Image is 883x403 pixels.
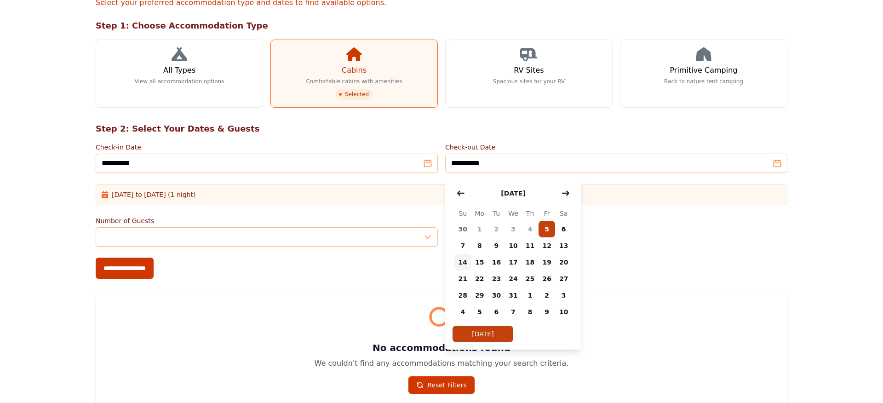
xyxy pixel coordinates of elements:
[408,376,475,394] a: Reset Filters
[96,143,438,152] label: Check-in Date
[539,237,556,254] span: 12
[336,89,373,100] span: Selected
[505,237,522,254] span: 10
[454,221,471,237] span: 30
[555,287,572,304] span: 3
[471,254,488,271] span: 15
[555,221,572,237] span: 6
[539,221,556,237] span: 5
[454,237,471,254] span: 7
[96,19,787,32] h2: Step 1: Choose Accommodation Type
[306,78,402,85] p: Comfortable cabins with amenities
[454,271,471,287] span: 21
[514,65,544,76] h3: RV Sites
[488,254,505,271] span: 16
[135,78,224,85] p: View all accommodation options
[555,271,572,287] span: 27
[488,221,505,237] span: 2
[505,254,522,271] span: 17
[445,143,787,152] label: Check-out Date
[505,221,522,237] span: 3
[96,40,263,108] a: All Types View all accommodation options
[445,40,613,108] a: RV Sites Spacious sites for your RV
[539,304,556,320] span: 9
[539,287,556,304] span: 2
[471,221,488,237] span: 1
[522,271,539,287] span: 25
[555,254,572,271] span: 20
[454,304,471,320] span: 4
[522,254,539,271] span: 18
[96,216,438,225] label: Number of Guests
[471,237,488,254] span: 8
[342,65,367,76] h3: Cabins
[454,254,471,271] span: 14
[505,287,522,304] span: 31
[493,78,565,85] p: Spacious sites for your RV
[539,271,556,287] span: 26
[522,221,539,237] span: 4
[107,341,776,354] h3: No accommodations found
[670,65,738,76] h3: Primitive Camping
[555,237,572,254] span: 13
[522,304,539,320] span: 8
[107,358,776,369] p: We couldn't find any accommodations matching your search criteria.
[505,304,522,320] span: 7
[539,254,556,271] span: 19
[454,208,471,219] span: Su
[96,122,787,135] h2: Step 2: Select Your Dates & Guests
[505,208,522,219] span: We
[471,208,488,219] span: Mo
[488,208,505,219] span: Tu
[522,208,539,219] span: Th
[471,304,488,320] span: 5
[488,271,505,287] span: 23
[488,237,505,254] span: 9
[112,190,195,199] span: [DATE] to [DATE] (1 night)
[454,287,471,304] span: 28
[620,40,787,108] a: Primitive Camping Back to nature tent camping
[555,208,572,219] span: Sa
[471,271,488,287] span: 22
[522,287,539,304] span: 1
[505,271,522,287] span: 24
[555,304,572,320] span: 10
[664,78,743,85] p: Back to nature tent camping
[270,40,438,108] a: Cabins Comfortable cabins with amenities Selected
[488,287,505,304] span: 30
[539,208,556,219] span: Fr
[163,65,195,76] h3: All Types
[488,304,505,320] span: 6
[492,184,534,202] button: [DATE]
[453,326,513,342] button: [DATE]
[522,237,539,254] span: 11
[471,287,488,304] span: 29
